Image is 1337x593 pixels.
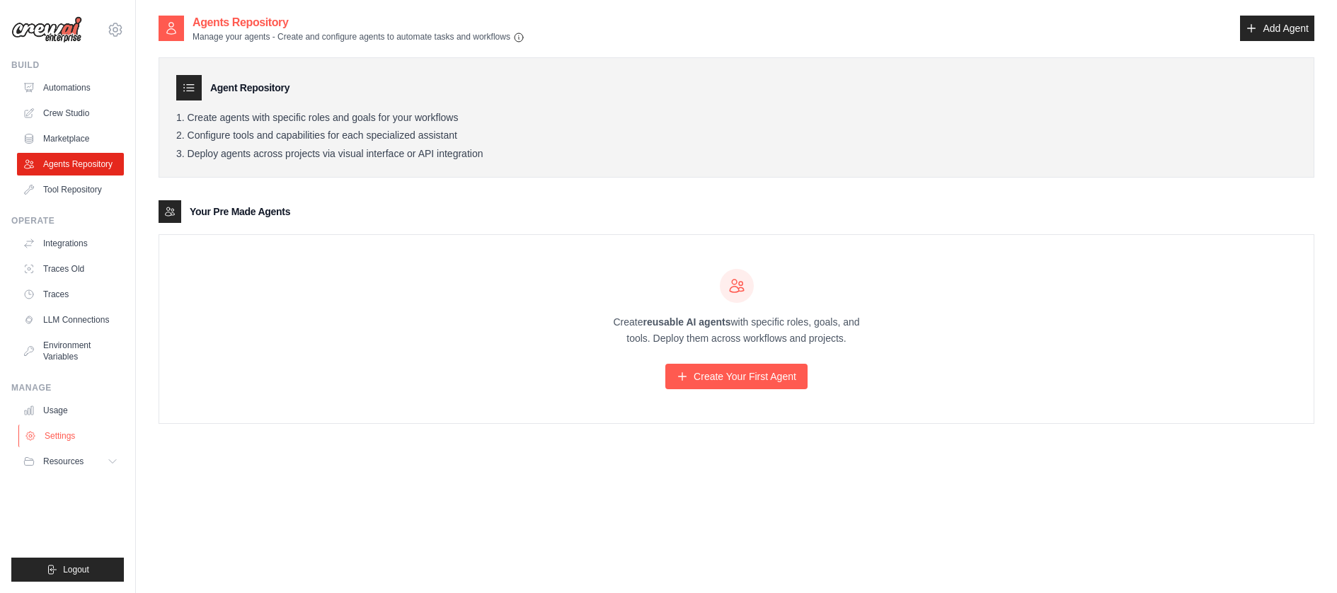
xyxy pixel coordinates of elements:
[43,456,84,467] span: Resources
[665,364,808,389] a: Create Your First Agent
[210,81,289,95] h3: Agent Repository
[643,316,730,328] strong: reusable AI agents
[176,129,1297,142] li: Configure tools and capabilities for each specialized assistant
[17,127,124,150] a: Marketplace
[17,232,124,255] a: Integrations
[1240,16,1314,41] a: Add Agent
[17,450,124,473] button: Resources
[17,334,124,368] a: Environment Variables
[11,59,124,71] div: Build
[176,112,1297,125] li: Create agents with specific roles and goals for your workflows
[601,314,873,347] p: Create with specific roles, goals, and tools. Deploy them across workflows and projects.
[11,16,82,43] img: Logo
[17,258,124,280] a: Traces Old
[17,283,124,306] a: Traces
[17,178,124,201] a: Tool Repository
[11,382,124,393] div: Manage
[176,148,1297,161] li: Deploy agents across projects via visual interface or API integration
[193,14,524,31] h2: Agents Repository
[17,309,124,331] a: LLM Connections
[17,102,124,125] a: Crew Studio
[17,76,124,99] a: Automations
[17,399,124,422] a: Usage
[63,564,89,575] span: Logout
[190,205,290,219] h3: Your Pre Made Agents
[11,215,124,226] div: Operate
[18,425,125,447] a: Settings
[17,153,124,175] a: Agents Repository
[193,31,524,43] p: Manage your agents - Create and configure agents to automate tasks and workflows
[11,558,124,582] button: Logout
